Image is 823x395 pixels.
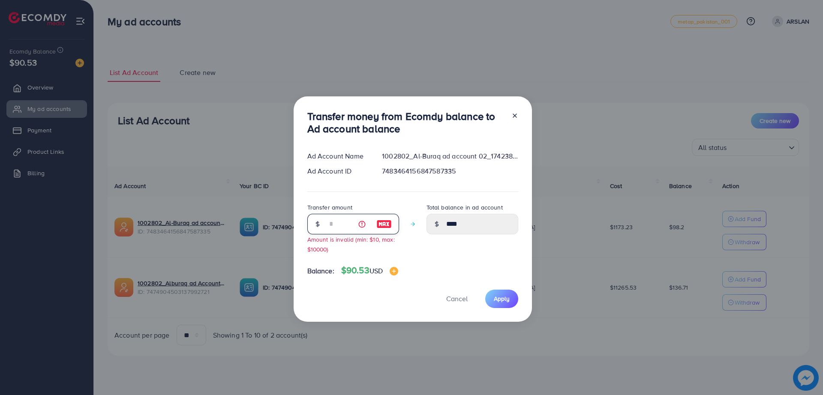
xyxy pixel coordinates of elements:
div: Ad Account Name [300,151,375,161]
div: Ad Account ID [300,166,375,176]
small: Amount is invalid (min: $10, max: $10000) [307,235,395,253]
span: Cancel [446,294,468,303]
h3: Transfer money from Ecomdy balance to Ad account balance [307,110,505,135]
div: 7483464156847587335 [375,166,525,176]
span: Apply [494,294,510,303]
button: Apply [485,290,518,308]
h4: $90.53 [341,265,398,276]
div: 1002802_Al-Buraq ad account 02_1742380041767 [375,151,525,161]
img: image [376,219,392,229]
button: Cancel [436,290,478,308]
label: Total balance in ad account [427,203,503,212]
label: Transfer amount [307,203,352,212]
img: image [390,267,398,275]
span: Balance: [307,266,334,276]
span: USD [369,266,383,275]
